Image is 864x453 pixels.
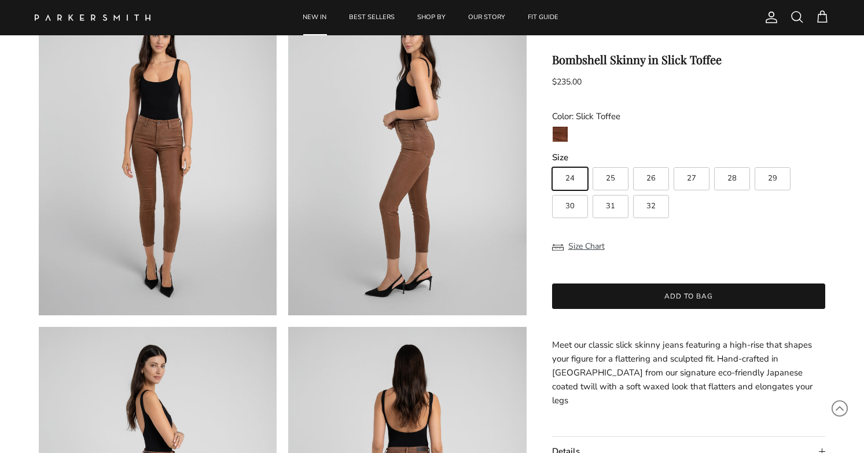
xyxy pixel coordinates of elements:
[760,10,778,24] a: Account
[768,175,777,182] span: 29
[727,175,737,182] span: 28
[687,175,696,182] span: 27
[552,152,568,164] legend: Size
[565,202,575,210] span: 30
[552,235,605,257] button: Size Chart
[553,127,568,142] img: Slick Toffee
[552,283,826,309] button: Add to bag
[552,76,582,87] span: $235.00
[565,175,575,182] span: 24
[35,14,150,21] img: Parker Smith
[606,202,615,210] span: 31
[552,126,568,146] a: Slick Toffee
[552,53,826,67] h1: Bombshell Skinny in Slick Toffee
[646,202,656,210] span: 32
[646,175,656,182] span: 26
[606,175,615,182] span: 25
[552,109,826,123] div: Color: Slick Toffee
[831,400,848,417] svg: Scroll to Top
[552,338,826,407] p: Meet our classic slick skinny jeans featuring a high-rise that shapes your figure for a flatterin...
